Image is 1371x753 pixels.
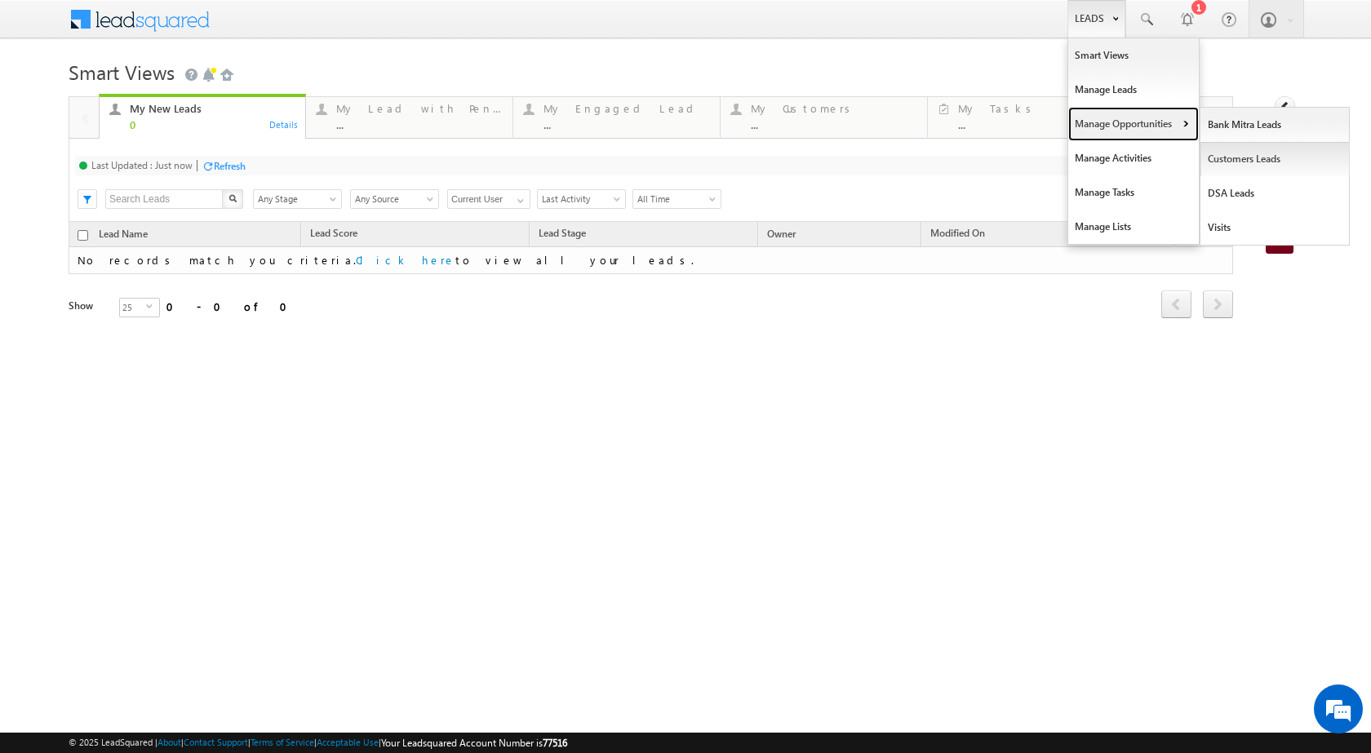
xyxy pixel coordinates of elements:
div: Show [69,299,106,313]
span: Smart Views [69,59,175,85]
a: Manage Tasks [1068,175,1199,210]
div: 0 - 0 of 0 [166,297,297,316]
div: Last Updated : Just now [91,159,193,171]
div: Minimize live chat window [268,8,307,47]
div: My Tasks [958,102,1124,115]
a: My New Leads0Details [99,94,307,140]
td: No records match you criteria. to view all your leads. [69,247,1233,274]
a: Customers Leads [1200,142,1350,176]
div: Details [268,117,299,131]
a: DSA Leads [1200,176,1350,210]
a: My Lead with Pending Tasks... [305,97,513,138]
div: Owner Filter [447,188,529,209]
input: Check all records [78,230,88,241]
div: My Customers [751,102,917,115]
span: 77516 [543,737,567,749]
div: Lead Source Filter [350,188,439,209]
span: Any Stage [254,192,336,206]
a: All Time [632,189,721,209]
a: Last Activity [537,189,626,209]
span: Last Activity [538,192,620,206]
div: My Lead with Pending Tasks [336,102,503,115]
em: Start Chat [222,503,296,525]
span: prev [1161,290,1191,318]
a: Any Source [350,189,439,209]
div: 0 [130,118,296,131]
div: My New Leads [130,102,296,115]
a: Visits [1200,210,1350,245]
span: Lead Score [310,227,357,239]
a: next [1203,292,1233,318]
input: Type to Search [447,189,530,209]
span: Your Leadsquared Account Number is [381,737,567,749]
a: My Engaged Lead... [512,97,721,138]
textarea: Type your message and hit 'Enter' [21,151,298,489]
span: 25 [120,299,146,317]
a: My Customers... [720,97,928,138]
span: select [146,303,159,310]
div: ... [751,118,917,131]
span: next [1203,290,1233,318]
a: About [158,737,181,747]
div: Lead Stage Filter [253,188,342,209]
a: Manage Leads [1068,73,1199,107]
img: Search [228,194,237,202]
div: ... [958,118,1124,131]
span: Modified On [930,227,985,239]
a: Contact Support [184,737,248,747]
a: Modified On [922,224,993,246]
span: Any Source [351,192,433,206]
span: All Time [633,192,716,206]
span: © 2025 LeadSquared | | | | | [69,735,567,751]
input: Search Leads [105,189,224,209]
a: Lead Score [302,224,366,246]
div: ... [336,118,503,131]
a: prev [1161,292,1191,318]
img: d_60004797649_company_0_60004797649 [28,86,69,107]
a: My Tasks... [927,97,1134,138]
a: Lead Name [91,225,156,246]
a: Manage Lists [1068,210,1199,244]
div: ... [544,118,710,131]
span: Owner [767,228,796,240]
a: Terms of Service [251,737,314,747]
a: Manage Activities [1068,141,1199,175]
div: Refresh [214,160,246,172]
a: Any Stage [253,189,342,209]
div: My Engaged Lead [544,102,710,115]
a: Bank Mitra Leads [1200,108,1350,142]
a: Lead Stage [530,224,594,246]
a: Show All Items [508,190,529,206]
a: Manage Opportunities [1068,107,1199,141]
a: Click here [356,253,455,267]
a: Smart Views [1068,38,1199,73]
div: Chat with us now [85,86,274,107]
a: Acceptable Use [317,737,379,747]
span: Lead Stage [539,227,586,239]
